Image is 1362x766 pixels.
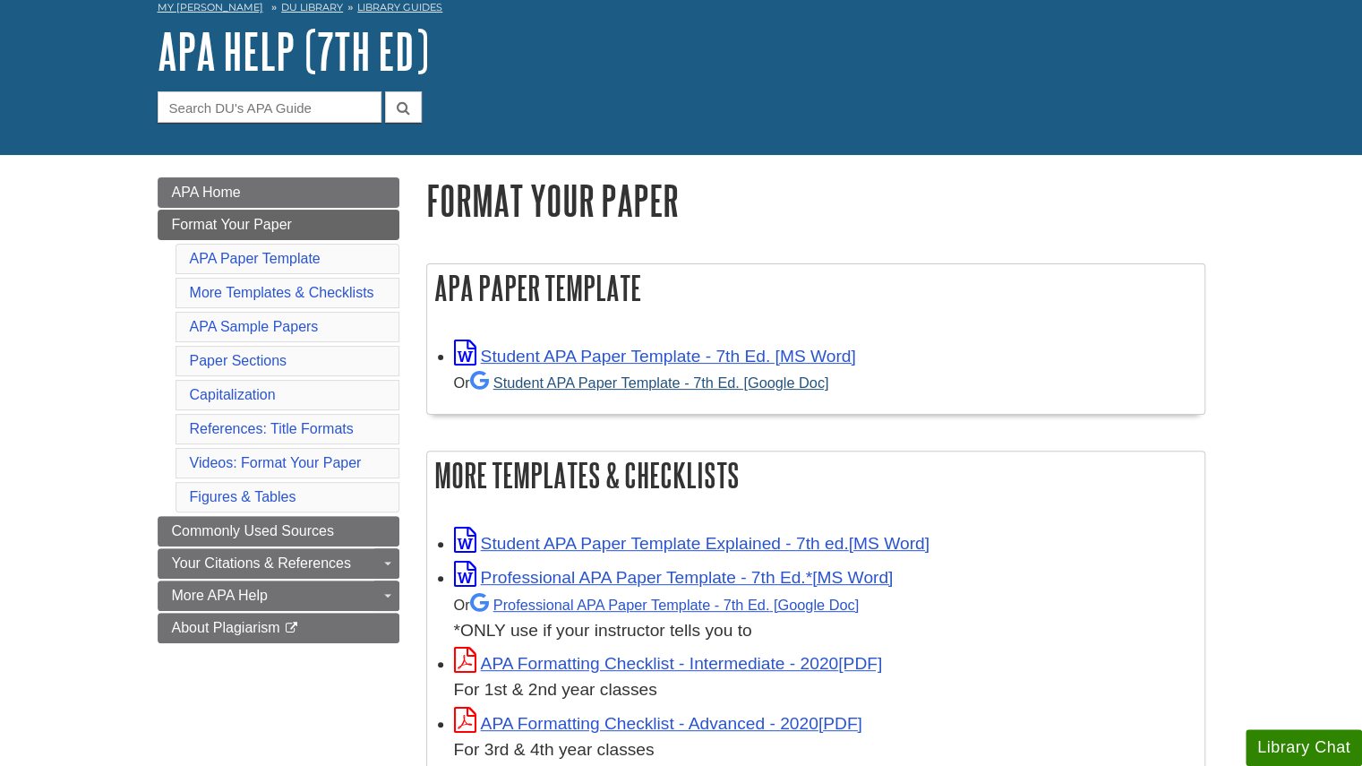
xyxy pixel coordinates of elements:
[172,185,241,200] span: APA Home
[158,581,399,611] a: More APA Help
[281,1,343,13] a: DU Library
[454,654,883,673] a: Link opens in new window
[158,516,399,547] a: Commonly Used Sources
[454,737,1195,763] div: For 3rd & 4th year classes
[190,251,321,266] a: APA Paper Template
[454,677,1195,703] div: For 1st & 2nd year classes
[357,1,442,13] a: Library Guides
[172,523,334,538] span: Commonly Used Sources
[427,452,1204,499] h2: More Templates & Checklists
[158,177,399,643] div: Guide Page Menu
[190,319,319,334] a: APA Sample Papers
[190,421,354,436] a: References: Title Formats
[470,597,859,613] a: Professional APA Paper Template - 7th Ed.
[454,347,856,366] a: Link opens in new window
[190,455,362,470] a: Videos: Format Your Paper
[172,555,351,571] span: Your Citations & References
[190,285,374,300] a: More Templates & Checklists
[172,217,292,232] span: Format Your Paper
[454,597,859,613] small: Or
[158,210,399,240] a: Format Your Paper
[454,374,829,391] small: Or
[454,714,862,733] a: Link opens in new window
[470,374,829,391] a: Student APA Paper Template - 7th Ed. [Google Doc]
[158,177,399,208] a: APA Home
[190,489,296,504] a: Figures & Tables
[454,568,894,587] a: Link opens in new window
[427,264,1204,312] h2: APA Paper Template
[454,591,1195,644] div: *ONLY use if your instructor tells you to
[1246,729,1362,766] button: Library Chat
[426,177,1205,223] h1: Format Your Paper
[158,23,429,79] a: APA Help (7th Ed)
[158,548,399,579] a: Your Citations & References
[158,613,399,643] a: About Plagiarism
[190,353,287,368] a: Paper Sections
[172,620,280,635] span: About Plagiarism
[172,588,268,603] span: More APA Help
[454,534,929,553] a: Link opens in new window
[190,387,276,402] a: Capitalization
[158,91,381,123] input: Search DU's APA Guide
[284,623,299,634] i: This link opens in a new window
